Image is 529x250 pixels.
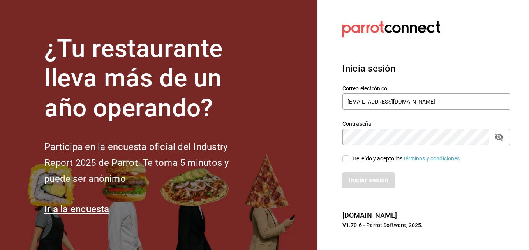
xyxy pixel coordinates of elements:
label: Correo electrónico [342,85,510,91]
a: Términos y condiciones. [403,155,462,162]
p: V1.70.6 - Parrot Software, 2025. [342,221,510,229]
button: passwordField [492,130,506,144]
input: Ingresa tu correo electrónico [342,93,510,110]
h1: ¿Tu restaurante lleva más de un año operando? [44,34,255,123]
a: Ir a la encuesta [44,204,109,215]
label: Contraseña [342,121,510,126]
div: He leído y acepto los [353,155,462,163]
h3: Inicia sesión [342,62,510,76]
a: [DOMAIN_NAME] [342,211,397,219]
h2: Participa en la encuesta oficial del Industry Report 2025 de Parrot. Te toma 5 minutos y puede se... [44,139,255,187]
